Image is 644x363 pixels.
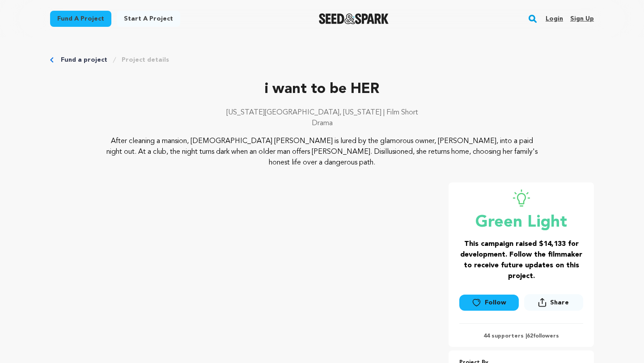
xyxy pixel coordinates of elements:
[105,136,540,168] p: After cleaning a mansion, [DEMOGRAPHIC_DATA] [PERSON_NAME] is lured by the glamorous owner, [PERS...
[61,55,107,64] a: Fund a project
[550,298,569,307] span: Share
[570,12,594,26] a: Sign up
[117,11,180,27] a: Start a project
[50,11,111,27] a: Fund a project
[527,333,533,339] span: 62
[50,79,594,100] p: i want to be HER
[459,333,583,340] p: 44 supporters | followers
[122,55,169,64] a: Project details
[459,295,518,311] a: Follow
[50,55,594,64] div: Breadcrumb
[319,13,389,24] a: Seed&Spark Homepage
[50,107,594,118] p: [US_STATE][GEOGRAPHIC_DATA], [US_STATE] | Film Short
[459,239,583,282] h3: This campaign raised $14,133 for development. Follow the filmmaker to receive future updates on t...
[524,294,583,311] button: Share
[459,214,583,232] p: Green Light
[524,294,583,314] span: Share
[546,12,563,26] a: Login
[319,13,389,24] img: Seed&Spark Logo Dark Mode
[50,118,594,129] p: Drama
